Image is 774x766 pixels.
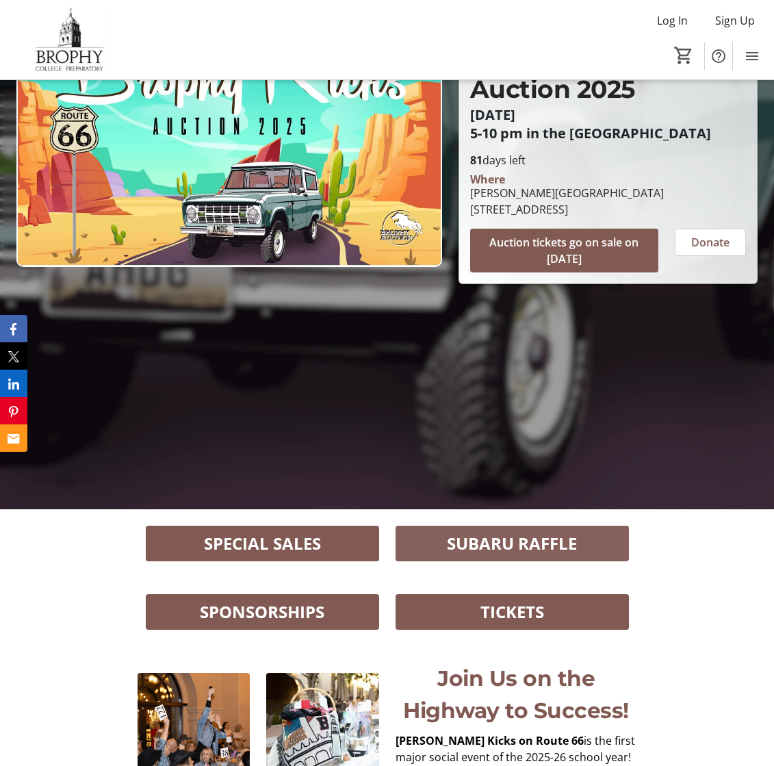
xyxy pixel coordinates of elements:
img: Campaign CTA Media Photo [16,27,442,267]
div: [STREET_ADDRESS] [470,201,664,218]
button: Menu [738,42,766,70]
p: Join Us on the Highway to Success! [396,663,637,727]
p: days left [470,152,746,168]
button: Donate [675,229,746,256]
img: Brophy College Preparatory 's Logo [8,5,130,74]
button: SPECIAL SALES [146,526,379,561]
button: Log In [646,10,699,31]
button: Help [705,42,732,70]
span: TICKETS [480,600,544,624]
button: Sign Up [704,10,766,31]
span: Log In [657,12,688,29]
p: 5-10 pm in the [GEOGRAPHIC_DATA] [470,126,746,141]
span: SPECIAL SALES [204,531,321,556]
span: SPONSORSHIPS [200,600,324,624]
div: [PERSON_NAME][GEOGRAPHIC_DATA] [470,185,664,201]
strong: [PERSON_NAME] Kicks on Route 66 [396,733,584,748]
span: Sign Up [715,12,755,29]
span: 81 [470,153,482,168]
button: Cart [671,43,696,68]
span: Auction tickets go on sale on [DATE] [487,234,642,267]
div: Where [470,174,505,185]
button: TICKETS [396,594,629,630]
button: SPONSORSHIPS [146,594,379,630]
span: Donate [691,234,730,251]
span: SUBARU RAFFLE [447,531,577,556]
button: Auction tickets go on sale on [DATE] [470,229,658,272]
button: SUBARU RAFFLE [396,526,629,561]
p: [DATE] [470,107,746,123]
